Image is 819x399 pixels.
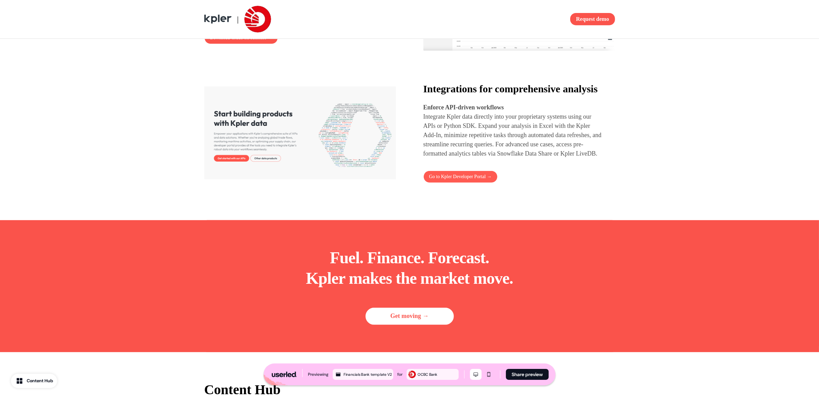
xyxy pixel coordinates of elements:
[423,112,603,158] p: Integrate Kpler data directly into your proprietary systems using our APIs or Python SDK. Expand ...
[306,248,513,289] p: Fuel. Finance. Forecast. Kpler makes the market move.
[506,369,549,380] button: Share preview
[366,308,454,325] a: Get moving →
[27,377,53,384] div: Content Hub
[237,15,239,24] span: |
[423,171,498,183] a: Go to Kpler Developer Portal →
[11,374,57,388] button: Content Hub
[423,83,598,94] strong: Integrations for comprehensive analysis
[470,369,482,380] button: Desktop mode
[418,371,457,377] div: OCBC Bank
[570,13,615,25] button: Request demo
[397,371,402,378] div: for
[344,371,392,377] div: Financials Bank template V2
[423,104,504,111] strong: Enforce API-driven workflows
[483,369,495,380] button: Mobile mode
[308,371,329,378] div: Previewing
